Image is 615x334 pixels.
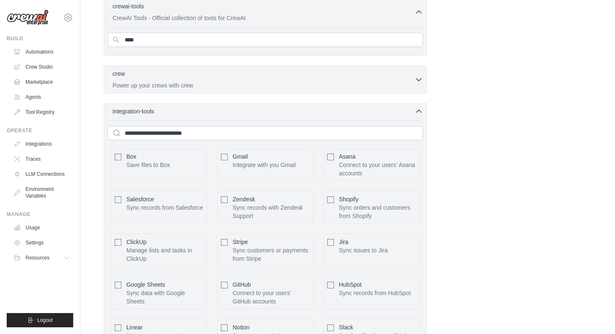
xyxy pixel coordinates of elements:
a: Settings [10,236,73,249]
p: CrewAI Tools - Official collection of tools for CrewAI [113,14,415,22]
span: Google Sheets [126,281,165,288]
p: Manage lists and tasks in ClickUp [126,246,203,263]
a: Integrations [10,137,73,151]
span: Resources [26,254,49,261]
p: Integrate with you Gmail [233,161,296,169]
span: ClickUp [126,239,146,245]
a: Agents [10,90,73,104]
span: Zendesk [233,196,255,203]
span: integration-tools [113,107,154,116]
p: Sync customers or payments from Stripe [233,246,310,263]
a: Tool Registry [10,105,73,119]
p: Save files to Box [126,161,170,169]
span: Linear [126,324,143,331]
a: Usage [10,221,73,234]
div: Manage [7,211,73,218]
p: Sync orders and customers from Shopify [339,203,416,220]
span: Asana [339,153,356,160]
a: Environment Variables [10,182,73,203]
p: Connect to your users’ Asana accounts [339,161,416,177]
div: Build [7,35,73,42]
span: Shopify [339,196,359,203]
span: Logout [37,317,53,324]
p: Sync records from HubSpot [339,289,411,297]
button: crew Power up your crews with crew [108,69,423,90]
p: crewai-tools [113,2,144,10]
img: Logo [7,10,49,26]
p: Power up your crews with crew [113,81,415,90]
p: Sync records with Zendesk Support [233,203,310,220]
span: Salesforce [126,196,154,203]
span: Notion [233,324,249,331]
span: GitHub [233,281,251,288]
span: Gmail [233,153,248,160]
a: Automations [10,45,73,59]
span: HubSpot [339,281,361,288]
a: Marketplace [10,75,73,89]
p: Sync data with Google Sheets [126,289,203,306]
span: Jira [339,239,348,245]
span: Box [126,153,136,160]
p: Sync records from Salesforce [126,203,203,212]
p: Sync issues to Jira [339,246,388,254]
a: Crew Studio [10,60,73,74]
span: Slack [339,324,353,331]
button: Logout [7,313,73,327]
span: Stripe [233,239,248,245]
button: Resources [10,251,73,265]
a: Traces [10,152,73,166]
button: integration-tools [108,107,423,116]
button: crewai-tools CrewAI Tools - Official collection of tools for CrewAI [108,2,423,22]
a: LLM Connections [10,167,73,181]
div: Operate [7,127,73,134]
p: Connect to your users’ GitHub accounts [233,289,310,306]
p: crew [113,69,125,78]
